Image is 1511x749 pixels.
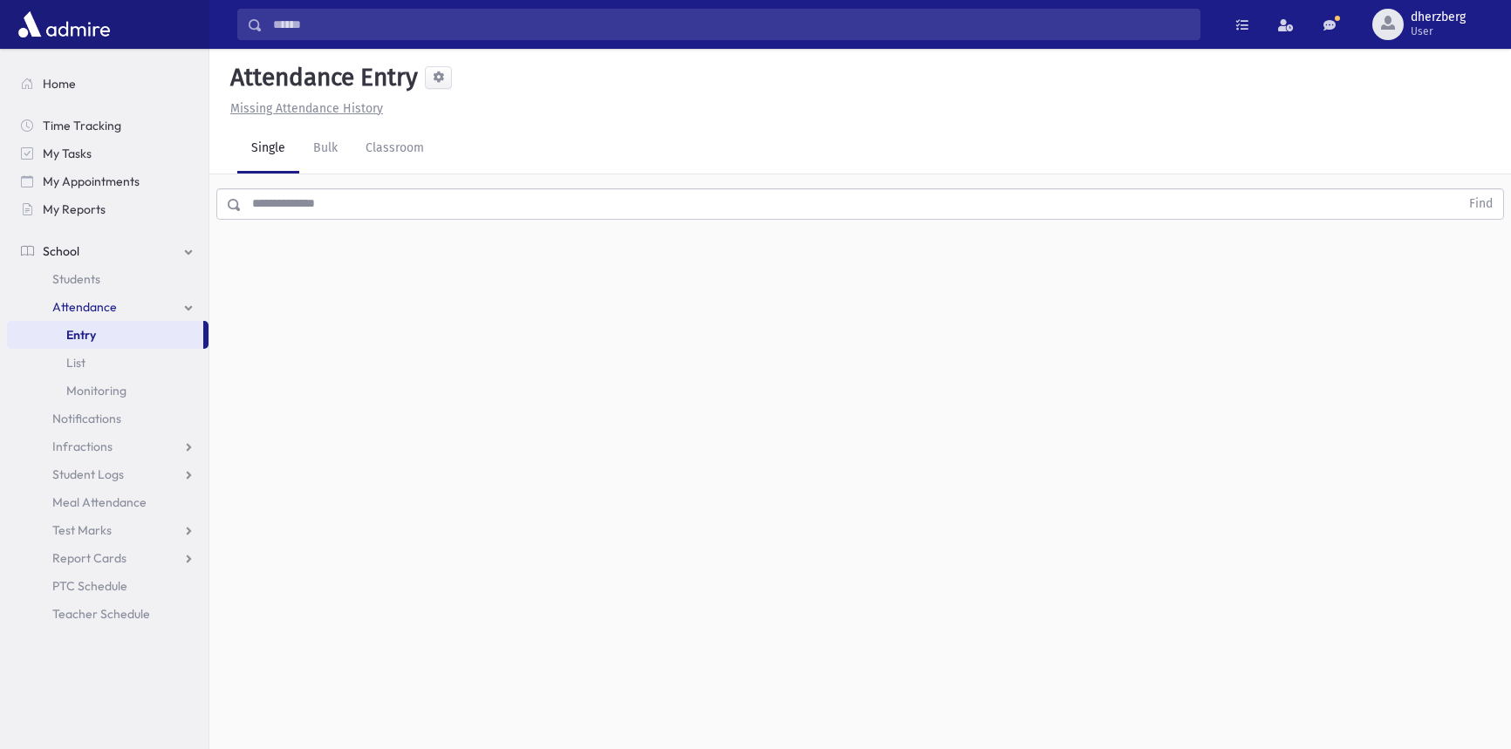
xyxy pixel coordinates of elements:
a: My Reports [7,195,209,223]
input: Search [263,9,1200,40]
span: School [43,243,79,259]
a: Missing Attendance History [223,101,383,116]
a: Attendance [7,293,209,321]
span: Test Marks [52,522,112,538]
u: Missing Attendance History [230,101,383,116]
span: Entry [66,327,96,343]
span: Teacher Schedule [52,606,150,622]
a: Meal Attendance [7,488,209,516]
span: List [66,355,85,371]
a: Infractions [7,432,209,460]
span: Monitoring [66,383,126,398]
a: Students [7,265,209,293]
span: My Appointments [43,174,140,189]
span: Report Cards [52,550,126,566]
span: dherzberg [1411,10,1466,24]
a: School [7,237,209,265]
h5: Attendance Entry [223,63,418,92]
a: Bulk [299,125,352,174]
a: Monitoring [7,377,209,405]
a: Test Marks [7,516,209,544]
span: Attendance [52,299,117,315]
span: Time Tracking [43,118,121,133]
a: Teacher Schedule [7,600,209,628]
a: My Appointments [7,167,209,195]
a: My Tasks [7,140,209,167]
a: Home [7,70,209,98]
span: Infractions [52,439,113,454]
img: AdmirePro [14,7,114,42]
span: Meal Attendance [52,494,147,510]
span: Notifications [52,411,121,426]
a: Student Logs [7,460,209,488]
span: User [1411,24,1466,38]
a: Time Tracking [7,112,209,140]
button: Find [1459,189,1503,219]
span: My Tasks [43,146,92,161]
a: PTC Schedule [7,572,209,600]
span: Students [52,271,100,287]
a: Entry [7,321,203,349]
a: List [7,349,209,377]
span: My Reports [43,201,106,217]
a: Report Cards [7,544,209,572]
a: Single [237,125,299,174]
span: Student Logs [52,466,124,482]
span: PTC Schedule [52,578,127,594]
a: Classroom [352,125,438,174]
a: Notifications [7,405,209,432]
span: Home [43,76,76,92]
